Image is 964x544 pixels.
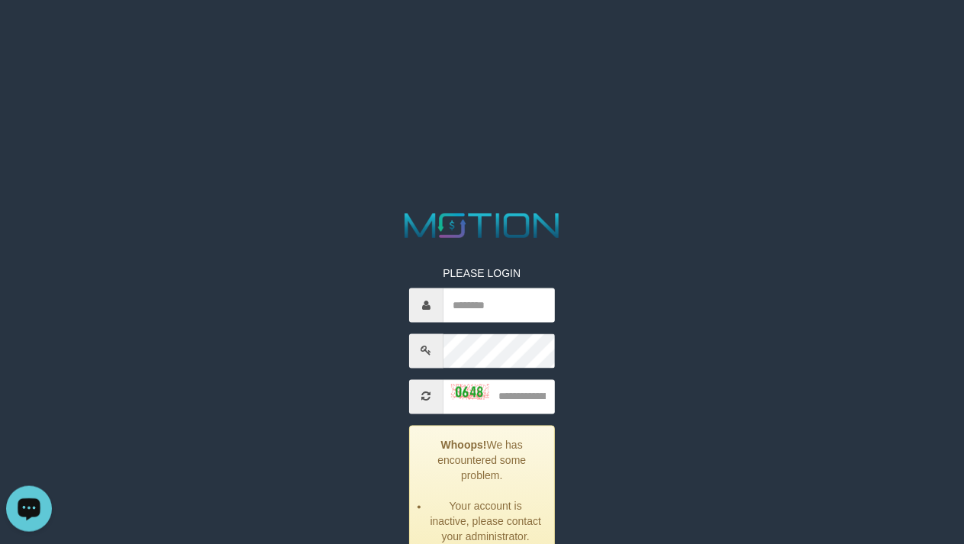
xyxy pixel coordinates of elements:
[398,209,566,243] img: MOTION_logo.png
[451,385,489,400] img: captcha
[409,265,555,280] p: PLEASE LOGIN
[441,439,487,451] strong: Whoops!
[429,498,543,544] li: Your account is inactive, please contact your administrator.
[6,6,52,52] button: Open LiveChat chat widget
